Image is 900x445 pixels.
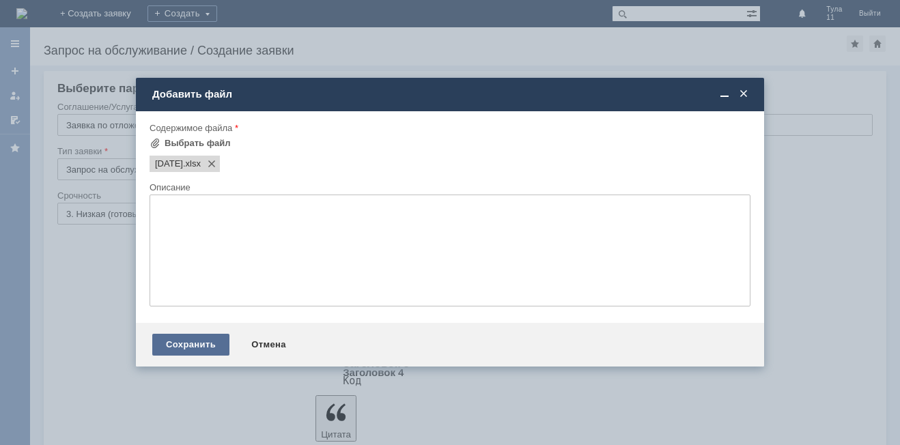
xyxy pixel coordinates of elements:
div: Содержимое файла [150,124,748,132]
span: Закрыть [737,88,750,100]
div: Добавить файл [152,88,750,100]
div: Описание [150,183,748,192]
span: 14.10.2025.xlsx [183,158,201,169]
div: Здравствуйте! Удалите отложенные чеки за 14ю10.2025 [5,5,199,27]
span: 14.10.2025.xlsx [155,158,183,169]
span: Свернуть (Ctrl + M) [718,88,731,100]
div: Выбрать файл [165,138,231,149]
